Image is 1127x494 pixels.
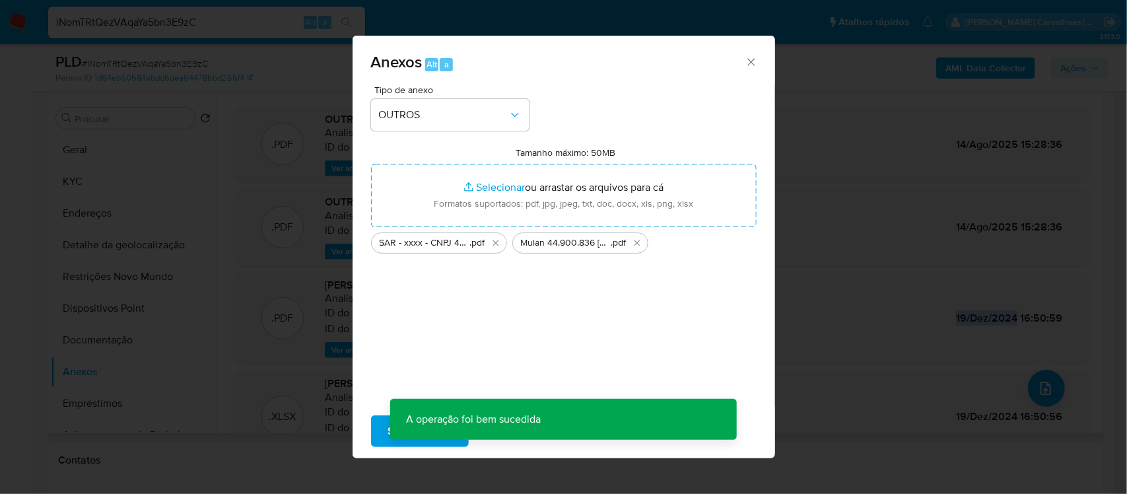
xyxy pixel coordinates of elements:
span: .pdf [611,236,627,250]
label: Tamanho máximo: 50MB [516,147,615,159]
span: a [444,58,449,71]
span: Mulan 44.900.836 [PERSON_NAME] [PERSON_NAME] 44.900.836 [PERSON_NAME] GALVAO1645903639_2025_08_13... [521,236,611,250]
span: Subir arquivo [388,417,452,446]
span: Tipo de anexo [374,85,533,94]
span: OUTROS [379,108,508,122]
button: Fechar [745,55,757,67]
span: SAR - xxxx - CNPJ 44900836000118 - 44.900.836 [PERSON_NAME] [380,236,470,250]
span: Alt [427,58,437,71]
p: A operação foi bem sucedida [390,399,557,440]
span: .pdf [470,236,485,250]
button: Excluir SAR - xxxx - CNPJ 44900836000118 - 44.900.836 BIANCA SILVA.pdf [488,235,504,251]
ul: Arquivos selecionados [371,227,757,254]
button: OUTROS [371,99,529,131]
button: Excluir Mulan 44.900.836 BIANCA SILVA GALVAO 44.900.836 BIANCA SILVA GALVAO1645903639_2025_08_13_... [629,235,645,251]
button: Subir arquivo [371,415,469,447]
span: Cancelar [491,417,534,446]
span: Anexos [371,50,423,73]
